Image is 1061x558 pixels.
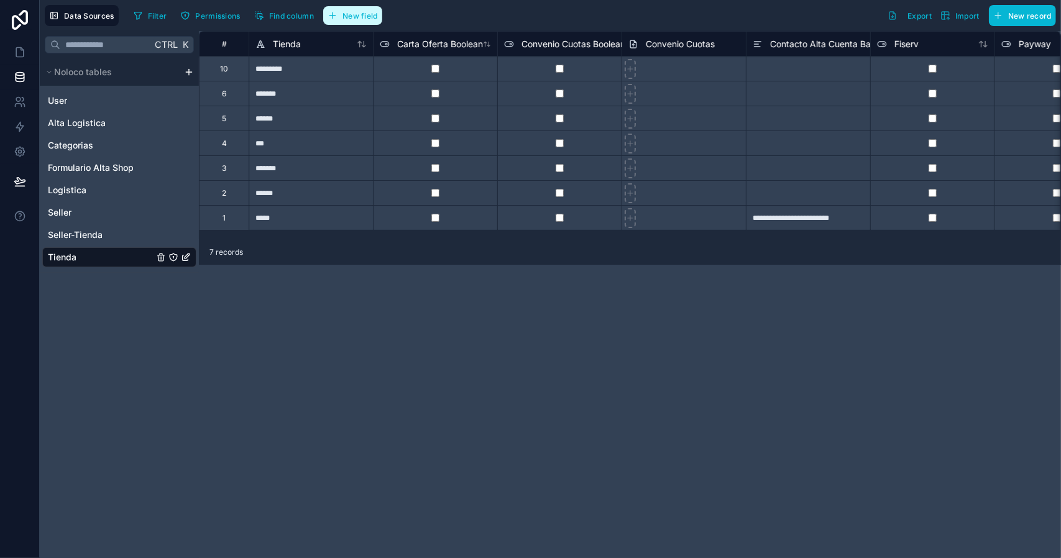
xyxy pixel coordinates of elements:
button: Find column [250,6,318,25]
span: Tienda [48,251,76,263]
span: User [48,94,67,107]
span: Seller-Tienda [48,229,103,241]
span: Payway [1019,38,1051,50]
span: New field [342,11,378,21]
button: Noloco tables [42,63,179,81]
span: Seller [48,206,71,219]
button: New field [323,6,382,25]
span: K [181,40,190,49]
div: User [42,91,196,111]
div: Alta Logistica [42,113,196,133]
div: 2 [222,188,226,198]
div: # [209,39,239,48]
span: Contacto Alta Cuenta Bancaria [770,38,896,50]
a: Permissions [176,6,249,25]
a: Categorias [48,139,154,152]
span: Formulario Alta Shop [48,162,134,174]
div: Tienda [42,247,196,267]
span: Permissions [195,11,240,21]
div: 4 [222,139,227,149]
button: Filter [129,6,172,25]
div: 1 [223,213,226,223]
span: Filter [148,11,167,21]
a: User [48,94,154,107]
span: Convenio Cuotas [646,38,715,50]
span: New record [1008,11,1052,21]
button: Import [936,5,984,26]
div: Seller [42,203,196,222]
button: Export [883,5,936,26]
div: 10 [220,64,228,74]
span: Categorias [48,139,93,152]
a: Logistica [48,184,154,196]
button: Data Sources [45,5,119,26]
a: Formulario Alta Shop [48,162,154,174]
div: Formulario Alta Shop [42,158,196,178]
div: 3 [222,163,226,173]
span: Find column [269,11,314,21]
a: Alta Logistica [48,117,154,129]
span: Export [907,11,932,21]
div: Categorias [42,135,196,155]
span: Import [955,11,980,21]
span: Ctrl [154,37,179,52]
button: New record [989,5,1056,26]
span: Logistica [48,184,86,196]
span: Data Sources [64,11,114,21]
span: Alta Logistica [48,117,106,129]
span: Carta Oferta Boolean [397,38,483,50]
span: Noloco tables [54,66,112,78]
a: Tienda [48,251,154,263]
button: Permissions [176,6,244,25]
div: 6 [222,89,226,99]
span: Convenio Cuotas Boolean [521,38,625,50]
span: Fiserv [894,38,919,50]
div: Logistica [42,180,196,200]
span: 7 records [209,247,243,257]
span: Tienda [273,38,301,50]
a: New record [984,5,1056,26]
a: Seller [48,206,154,219]
a: Seller-Tienda [48,229,154,241]
div: Seller-Tienda [42,225,196,245]
div: 5 [222,114,226,124]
